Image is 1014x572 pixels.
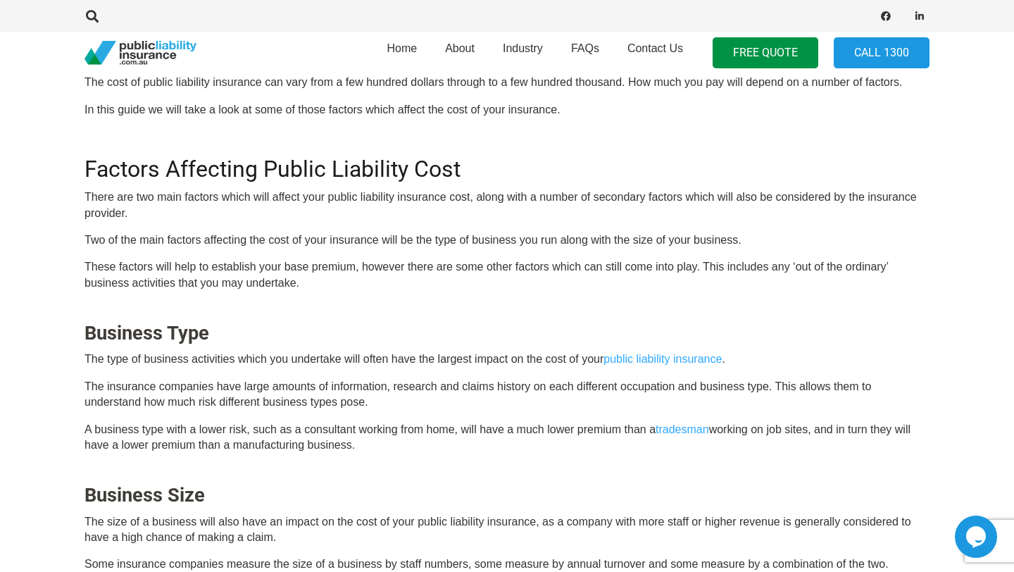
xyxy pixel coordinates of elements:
a: tradesman [656,423,709,435]
p: In this guide we will take a look at some of those factors which affect the cost of your insurance. [84,102,930,118]
a: Facebook [876,6,896,26]
a: Industry [489,27,557,78]
span: Contact Us [627,42,683,54]
a: pli_logotransparent [84,41,196,66]
a: public liability insurance [603,353,722,365]
span: Industry [503,42,543,54]
span: FAQs [571,42,599,54]
a: Contact Us [613,27,697,78]
span: Home [387,42,417,54]
a: Call 1300 [834,37,930,69]
a: Home [373,27,431,78]
p: Two of the main factors affecting the cost of your insurance will be the type of business you run... [84,232,930,248]
a: Search [78,10,106,23]
iframe: chat widget [955,516,1000,558]
h2: Factors Affecting Public Liability Cost [84,139,930,182]
p: A business type with a lower risk, such as a consultant working from home, will have a much lower... [84,422,930,454]
p: Some insurance companies measure the size of a business by staff numbers, some measure by annual ... [84,557,930,572]
p: The type of business activities which you undertake will often have the largest impact on the cos... [84,352,930,367]
strong: Business Type [84,322,209,344]
p: These factors will help to establish your base premium, however there are some other factors whic... [84,259,930,291]
p: The cost of public liability insurance can vary from a few hundred dollars through to a few hundr... [84,75,930,90]
a: LinkedIn [910,6,930,26]
p: There are two main factors which will affect your public liability insurance cost, along with a n... [84,189,930,221]
strong: Business Size [84,484,205,506]
a: FAQs [557,27,613,78]
span: About [445,42,475,54]
p: The size of a business will also have an impact on the cost of your public liability insurance, a... [84,514,930,546]
p: The insurance companies have large amounts of information, research and claims history on each di... [84,379,930,411]
a: FREE QUOTE [713,37,818,69]
a: About [431,27,489,78]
